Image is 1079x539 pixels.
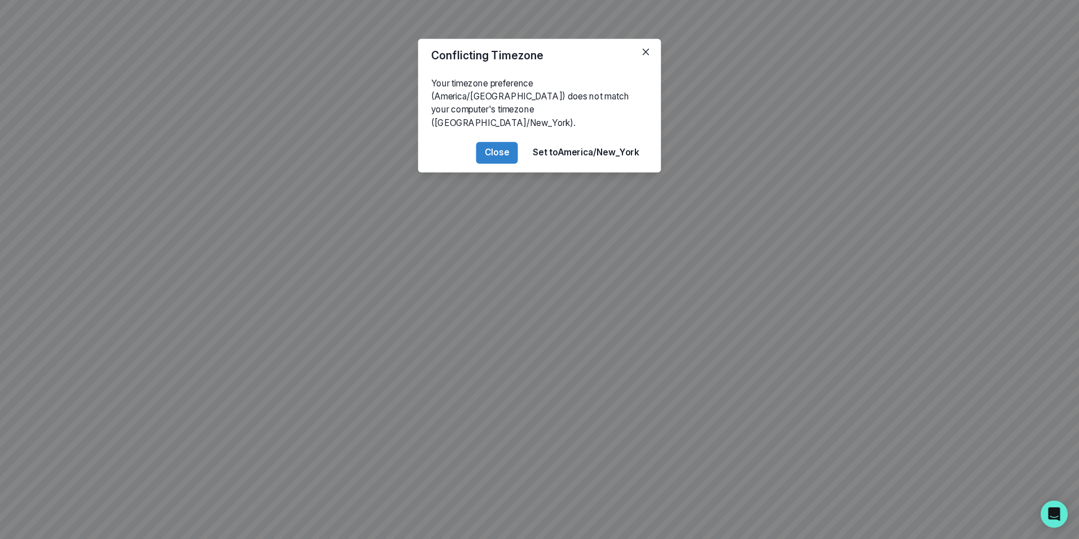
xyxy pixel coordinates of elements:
[1041,501,1068,528] div: Open Intercom Messenger
[524,142,648,163] button: Set toAmerica/New_York
[637,44,655,61] button: Close
[476,142,518,163] button: Close
[418,39,661,73] header: Conflicting Timezone
[418,72,661,133] div: Your timezone preference (America/[GEOGRAPHIC_DATA]) does not match your computer's timezone ([GE...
